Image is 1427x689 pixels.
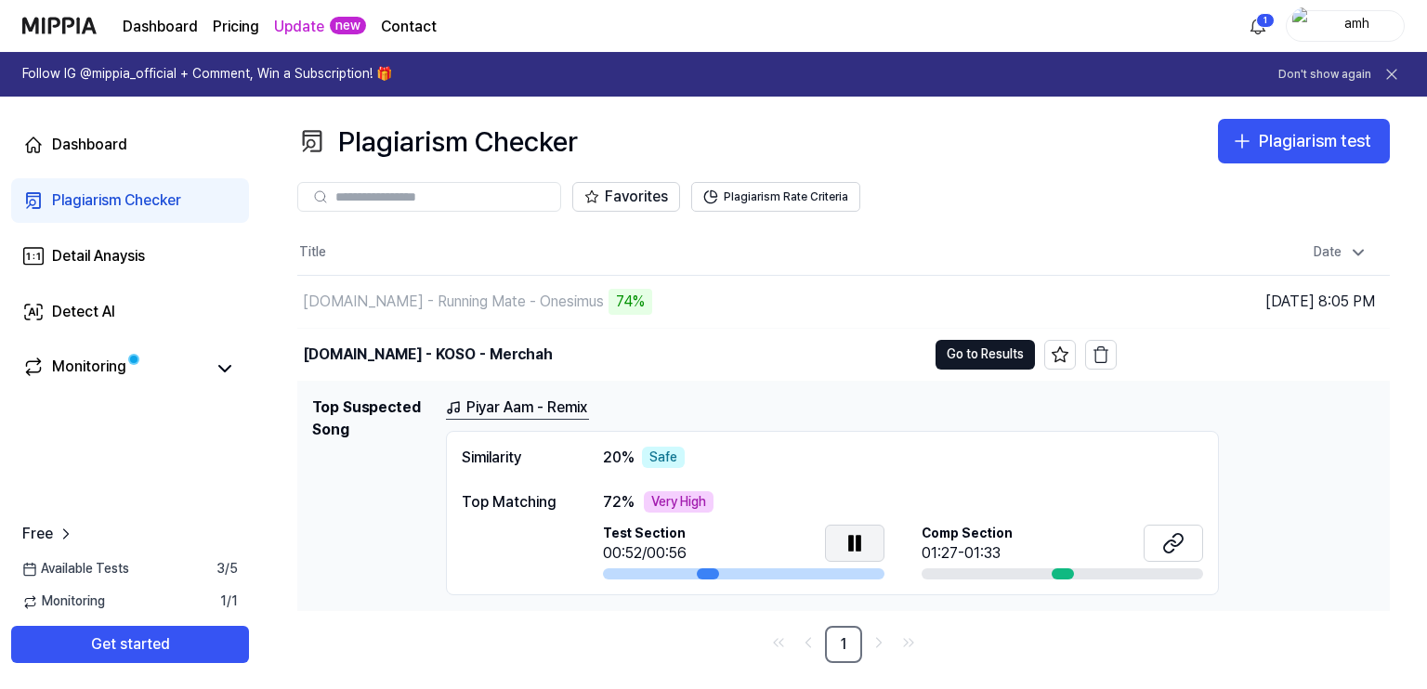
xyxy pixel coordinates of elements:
[1286,10,1405,42] button: profileamh
[936,340,1035,370] button: Go to Results
[603,542,687,565] div: 00:52/00:56
[866,630,892,656] a: Go to next page
[330,17,366,35] div: new
[297,119,578,163] div: Plagiarism Checker
[1256,13,1275,28] div: 1
[795,630,821,656] a: Go to previous page
[11,178,249,223] a: Plagiarism Checker
[1306,238,1375,267] div: Date
[1292,7,1315,45] img: profile
[603,525,687,543] span: Test Section
[22,523,53,545] span: Free
[1218,119,1390,163] button: Plagiarism test
[691,182,860,212] button: Plagiarism Rate Criteria
[22,560,129,578] span: Available Tests
[462,491,566,513] div: Top Matching
[22,592,105,611] span: Monitoring
[52,134,127,156] div: Dashboard
[896,630,922,656] a: Go to last page
[1320,15,1393,35] div: amh
[52,189,181,212] div: Plagiarism Checker
[381,16,437,38] a: Contact
[220,592,238,611] span: 1 / 1
[22,523,75,545] a: Free
[297,230,1117,275] th: Title
[22,65,392,84] h1: Follow IG @mippia_official + Comment, Win a Subscription! 🎁
[1247,15,1269,37] img: 알림
[462,447,566,469] div: Similarity
[52,301,115,323] div: Detect AI
[213,16,259,38] a: Pricing
[1243,11,1273,41] button: 알림1
[1259,128,1371,155] div: Plagiarism test
[274,16,324,38] a: Update
[22,356,204,382] a: Monitoring
[52,245,145,267] div: Detail Anaysis
[11,123,249,167] a: Dashboard
[644,491,713,513] div: Very High
[123,16,198,38] a: Dashboard
[303,344,553,366] div: [DOMAIN_NAME] - KOSO - Merchah
[297,626,1390,663] nav: pagination
[11,290,249,334] a: Detect AI
[603,447,635,469] span: 20 %
[216,560,238,578] span: 3 / 5
[825,626,862,663] a: 1
[1117,275,1390,328] td: [DATE] 8:05 PM
[446,396,589,420] a: Piyar Aam - Remix
[312,396,431,596] h1: Top Suspected Song
[609,289,652,315] div: 74%
[1278,67,1371,83] button: Don't show again
[11,234,249,279] a: Detail Anaysis
[922,542,1013,565] div: 01:27-01:33
[572,182,680,212] button: Favorites
[1117,328,1390,381] td: [DATE] 8:01 PM
[922,525,1013,543] span: Comp Section
[11,626,249,663] button: Get started
[642,447,685,469] div: Safe
[303,291,604,313] div: [DOMAIN_NAME] - Running Mate - Onesimus
[766,630,792,656] a: Go to first page
[52,356,126,382] div: Monitoring
[603,491,635,513] span: 72 %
